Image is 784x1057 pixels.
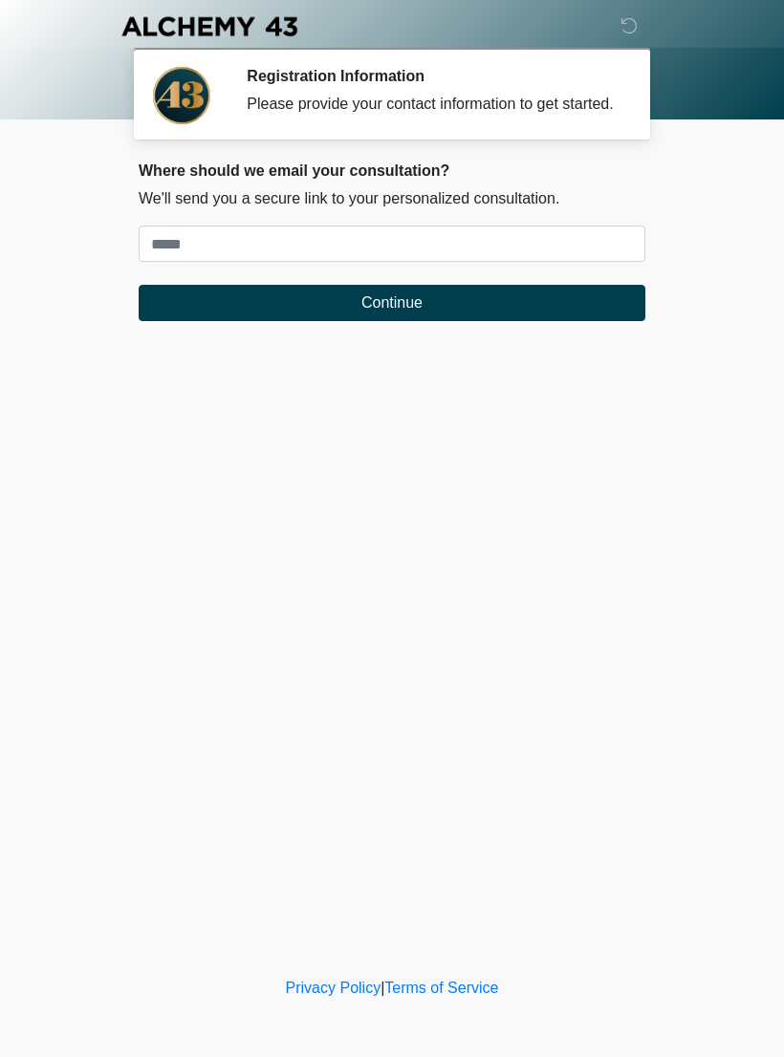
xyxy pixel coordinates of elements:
[139,285,645,321] button: Continue
[153,67,210,124] img: Agent Avatar
[247,93,617,116] div: Please provide your contact information to get started.
[247,67,617,85] h2: Registration Information
[120,14,299,38] img: Alchemy 43 Logo
[286,980,381,996] a: Privacy Policy
[381,980,384,996] a: |
[139,162,645,180] h2: Where should we email your consultation?
[384,980,498,996] a: Terms of Service
[139,187,645,210] p: We'll send you a secure link to your personalized consultation.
